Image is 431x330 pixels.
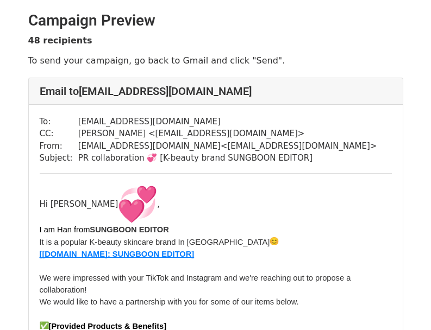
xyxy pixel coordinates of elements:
td: CC: [40,128,78,140]
a: [[DOMAIN_NAME]: SUNGBOON EDITOR] [40,249,195,259]
span: We were impressed with your TikTok and Instagram and we're reaching out to propose a collaboration! [40,274,353,294]
img: 😊 [270,237,279,246]
span: It is a popular K-beauty skincare brand In [GEOGRAPHIC_DATA] [40,238,270,246]
span: SUNGBOON EDITOR [90,225,169,234]
td: Subject: [40,152,78,164]
td: To: [40,116,78,128]
td: From: [40,140,78,153]
strong: 48 recipients [28,35,92,46]
span: [[DOMAIN_NAME]: SUNGBOON EDITOR] [40,250,195,258]
h2: Campaign Preview [28,11,403,30]
td: [EMAIL_ADDRESS][DOMAIN_NAME] [78,116,377,128]
p: To send your campaign, go back to Gmail and click "Send". [28,55,403,66]
h4: Email to [EMAIL_ADDRESS][DOMAIN_NAME] [40,85,392,98]
span: We would like to have a partnership with you for some of our items below. [40,297,299,306]
td: [PERSON_NAME] < [EMAIL_ADDRESS][DOMAIN_NAME] > [78,128,377,140]
td: PR collaboration 💞 [K-beauty brand SUNGBOON EDITOR] [78,152,377,164]
img: 💞 [118,185,157,224]
td: [EMAIL_ADDRESS][DOMAIN_NAME] < [EMAIL_ADDRESS][DOMAIN_NAME] > [78,140,377,153]
span: I am Han from [40,225,90,234]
